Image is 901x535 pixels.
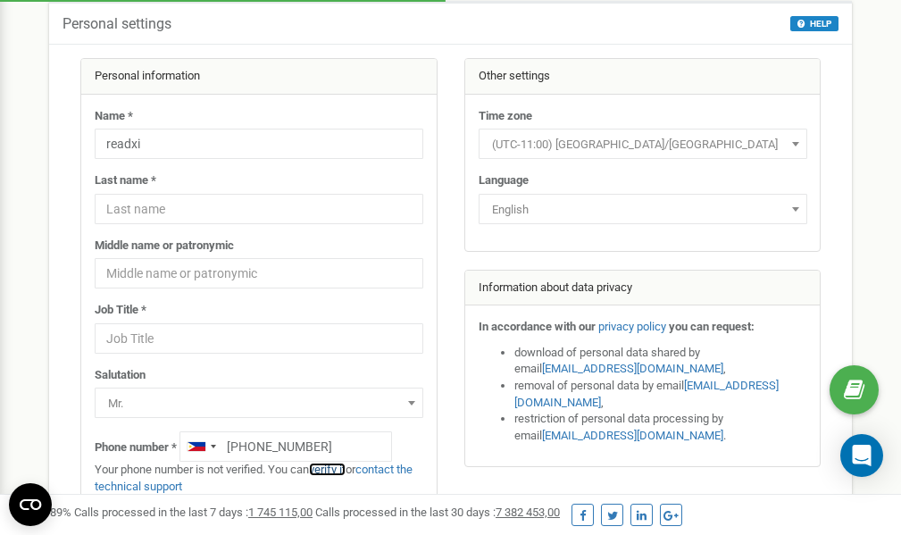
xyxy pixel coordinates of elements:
[95,439,177,456] label: Phone number *
[95,238,234,255] label: Middle name or patronymic
[95,172,156,189] label: Last name *
[479,320,596,333] strong: In accordance with our
[95,108,133,125] label: Name *
[95,463,413,493] a: contact the technical support
[514,411,807,444] li: restriction of personal data processing by email .
[514,379,779,409] a: [EMAIL_ADDRESS][DOMAIN_NAME]
[514,378,807,411] li: removal of personal data by email ,
[74,506,313,519] span: Calls processed in the last 7 days :
[180,432,221,461] div: Telephone country code
[9,483,52,526] button: Open CMP widget
[81,59,437,95] div: Personal information
[598,320,666,333] a: privacy policy
[542,362,723,375] a: [EMAIL_ADDRESS][DOMAIN_NAME]
[542,429,723,442] a: [EMAIL_ADDRESS][DOMAIN_NAME]
[465,271,821,306] div: Information about data privacy
[514,345,807,378] li: download of personal data shared by email ,
[790,16,838,31] button: HELP
[465,59,821,95] div: Other settings
[479,194,807,224] span: English
[479,129,807,159] span: (UTC-11:00) Pacific/Midway
[95,323,423,354] input: Job Title
[479,108,532,125] label: Time zone
[248,506,313,519] u: 1 745 115,00
[485,197,801,222] span: English
[309,463,346,476] a: verify it
[496,506,560,519] u: 7 382 453,00
[669,320,755,333] strong: you can request:
[840,434,883,477] div: Open Intercom Messenger
[101,391,417,416] span: Mr.
[63,16,171,32] h5: Personal settings
[485,132,801,157] span: (UTC-11:00) Pacific/Midway
[95,367,146,384] label: Salutation
[95,258,423,288] input: Middle name or patronymic
[95,302,146,319] label: Job Title *
[315,506,560,519] span: Calls processed in the last 30 days :
[479,172,529,189] label: Language
[179,431,392,462] input: +1-800-555-55-55
[95,194,423,224] input: Last name
[95,462,423,495] p: Your phone number is not verified. You can or
[95,388,423,418] span: Mr.
[95,129,423,159] input: Name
